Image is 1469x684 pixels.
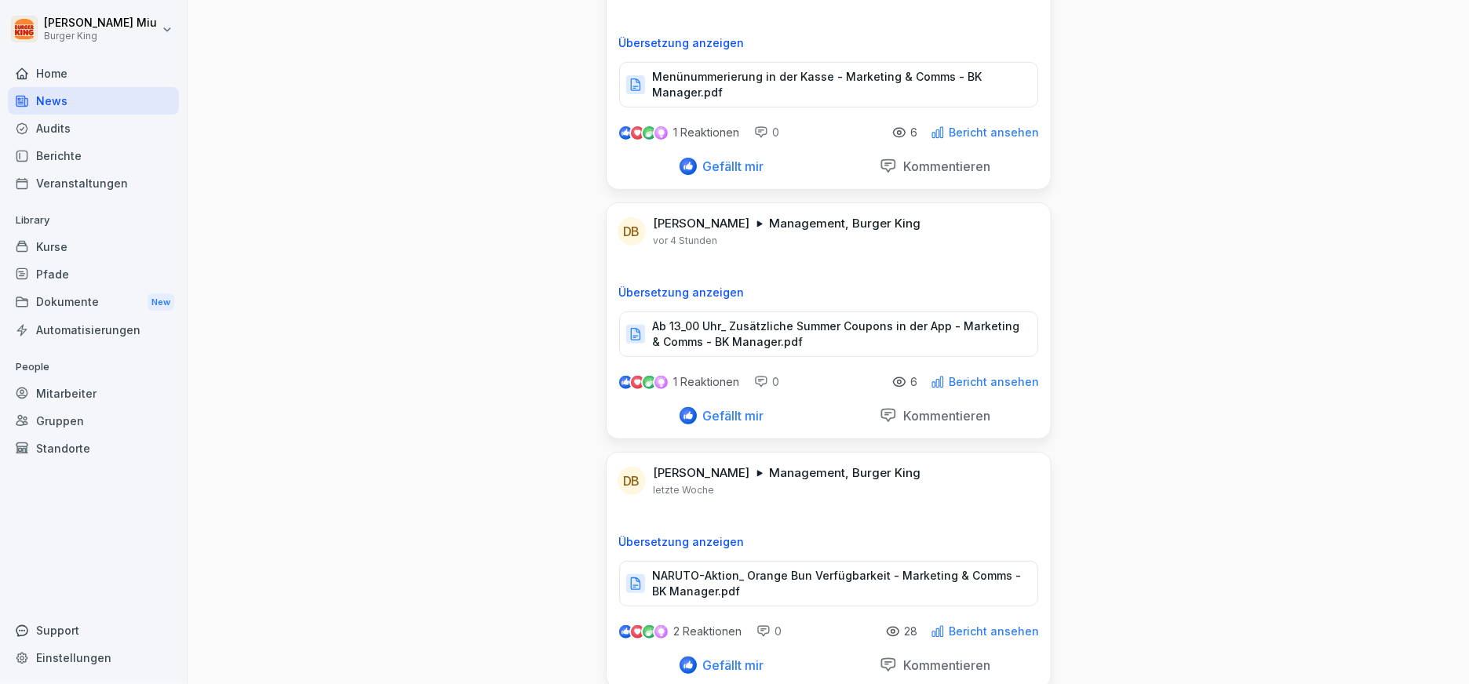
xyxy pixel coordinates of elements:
p: Übersetzung anzeigen [619,536,1038,548]
img: celebrate [643,376,656,389]
p: People [8,355,179,380]
p: 28 [905,625,918,638]
img: inspiring [654,126,668,140]
a: Home [8,60,179,87]
div: DB [618,467,646,495]
p: 2 Reaktionen [674,625,742,638]
a: DokumenteNew [8,288,179,317]
p: Bericht ansehen [950,625,1040,638]
div: DB [618,217,646,246]
p: Kommentieren [897,158,990,174]
a: News [8,87,179,115]
p: 1 Reaktionen [674,126,740,139]
img: celebrate [643,625,656,639]
p: Gefällt mir [697,657,764,673]
p: Menünummerierung in der Kasse - Marketing & Comms - BK Manager.pdf [653,69,1022,100]
img: love [632,127,643,139]
p: letzte Woche [654,484,715,497]
div: New [148,293,174,311]
p: Gefällt mir [697,408,764,424]
p: 6 [911,376,918,388]
div: 0 [756,624,782,639]
p: Burger King [44,31,157,42]
p: Library [8,208,179,233]
p: Übersetzung anzeigen [619,37,1038,49]
p: Bericht ansehen [950,126,1040,139]
a: NARUTO-Aktion_ Orange Bun Verfügbarkeit - Marketing & Comms - BK Manager.pdf [619,580,1038,596]
p: [PERSON_NAME] [654,465,750,481]
p: Kommentieren [897,408,990,424]
p: [PERSON_NAME] [654,216,750,231]
img: like [619,126,632,139]
img: like [619,376,632,388]
a: Pfade [8,260,179,288]
img: love [632,626,643,638]
p: Ab 13_00 Uhr_ Zusätzliche Summer Coupons in der App - Marketing & Comms - BK Manager.pdf [653,318,1022,350]
p: vor 4 Stunden [654,235,718,247]
div: 0 [754,374,780,390]
p: 6 [911,126,918,139]
a: Einstellungen [8,644,179,671]
a: Menünummerierung in der Kasse - Marketing & Comms - BK Manager.pdf [619,82,1038,97]
img: celebrate [643,126,656,140]
a: Veranstaltungen [8,169,179,197]
p: [PERSON_NAME] Miu [44,16,157,30]
img: like [619,625,632,638]
a: Gruppen [8,407,179,435]
div: Dokumente [8,288,179,317]
a: Mitarbeiter [8,380,179,407]
a: Berichte [8,142,179,169]
p: Kommentieren [897,657,990,673]
p: Übersetzung anzeigen [619,286,1038,299]
img: inspiring [654,375,668,389]
a: Ab 13_00 Uhr_ Zusätzliche Summer Coupons in der App - Marketing & Comms - BK Manager.pdf [619,331,1038,347]
a: Automatisierungen [8,316,179,344]
a: Audits [8,115,179,142]
div: 0 [754,125,780,140]
img: love [632,377,643,388]
div: Support [8,617,179,644]
a: Standorte [8,435,179,462]
p: NARUTO-Aktion_ Orange Bun Verfügbarkeit - Marketing & Comms - BK Manager.pdf [653,568,1022,599]
p: Bericht ansehen [950,376,1040,388]
a: Kurse [8,233,179,260]
p: Management, Burger King [770,465,921,481]
p: Management, Burger King [770,216,921,231]
p: Gefällt mir [697,158,764,174]
p: 1 Reaktionen [674,376,740,388]
img: inspiring [654,624,668,639]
